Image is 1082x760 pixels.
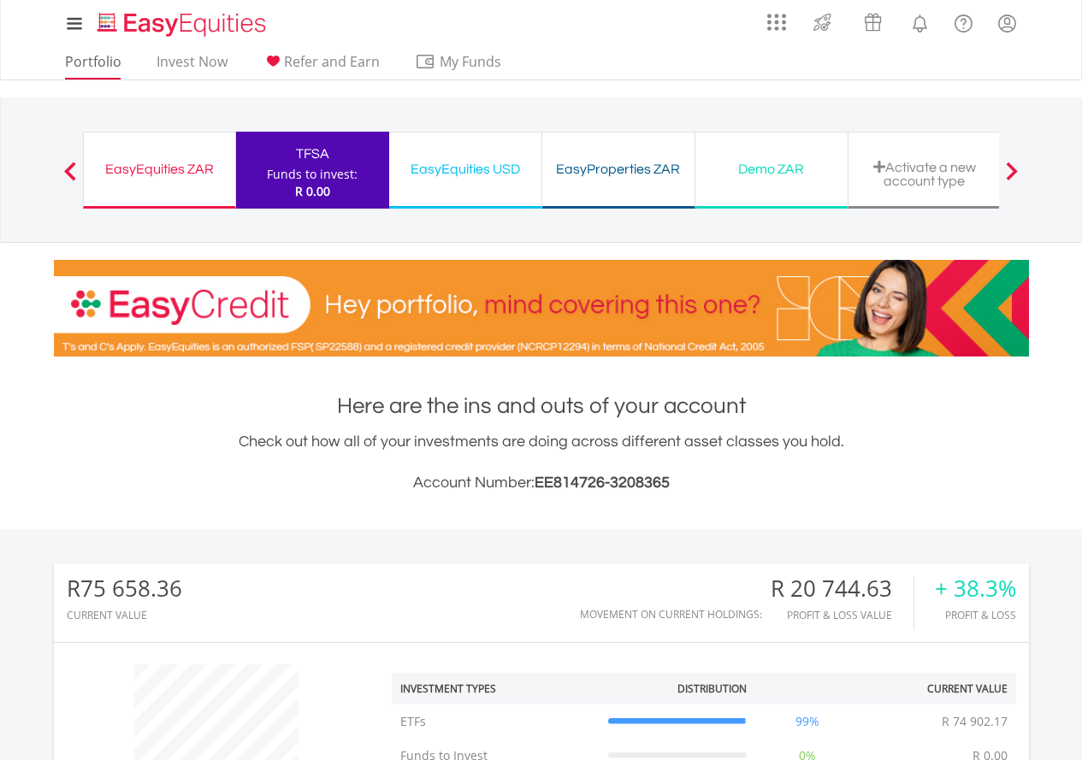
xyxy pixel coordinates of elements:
[771,610,913,621] div: Profit & Loss Value
[580,609,762,620] div: Movement on Current Holdings:
[860,673,1016,704] th: Current Value
[808,9,837,36] img: thrive-v2.svg
[392,673,600,704] th: Investment Types
[54,471,1029,495] h3: Account Number:
[771,576,913,601] div: R 20 744.63
[399,157,531,181] div: EasyEquities USD
[150,53,234,80] a: Invest Now
[933,704,1016,739] td: R 74 902.17
[898,4,942,38] a: Notifications
[67,610,182,621] div: CURRENT VALUE
[935,610,1016,621] div: Profit & Loss
[284,52,380,71] span: Refer and Earn
[392,704,600,739] td: ETFs
[677,681,747,696] div: Distribution
[54,391,1029,421] h1: Here are the ins and outs of your account
[706,157,837,181] div: Demo ZAR
[535,474,670,491] span: EE814726-3208365
[767,13,786,32] img: grid-menu-icon.svg
[756,4,797,32] a: AppsGrid
[295,183,330,199] span: R 0.00
[267,166,358,183] div: Funds to invest:
[942,4,985,38] a: FAQ's and Support
[246,142,379,166] div: TFSA
[54,260,1029,356] img: EasyCredit Promotion Banner
[859,9,887,36] img: vouchers-v2.svg
[859,160,990,188] div: Activate a new account type
[848,4,898,36] a: Vouchers
[553,157,684,181] div: EasyProperties ZAR
[755,704,860,739] td: 99%
[256,53,387,80] a: Refer and Earn
[54,430,1029,495] div: Check out how all of your investments are doing across different asset classes you hold.
[94,10,273,38] img: EasyEquities_Logo.png
[58,53,128,80] a: Portfolio
[935,576,1016,601] div: + 38.3%
[91,4,273,38] a: Home page
[67,576,182,601] div: R75 658.36
[94,157,225,181] div: EasyEquities ZAR
[415,50,527,73] span: My Funds
[985,4,1029,42] a: My Profile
